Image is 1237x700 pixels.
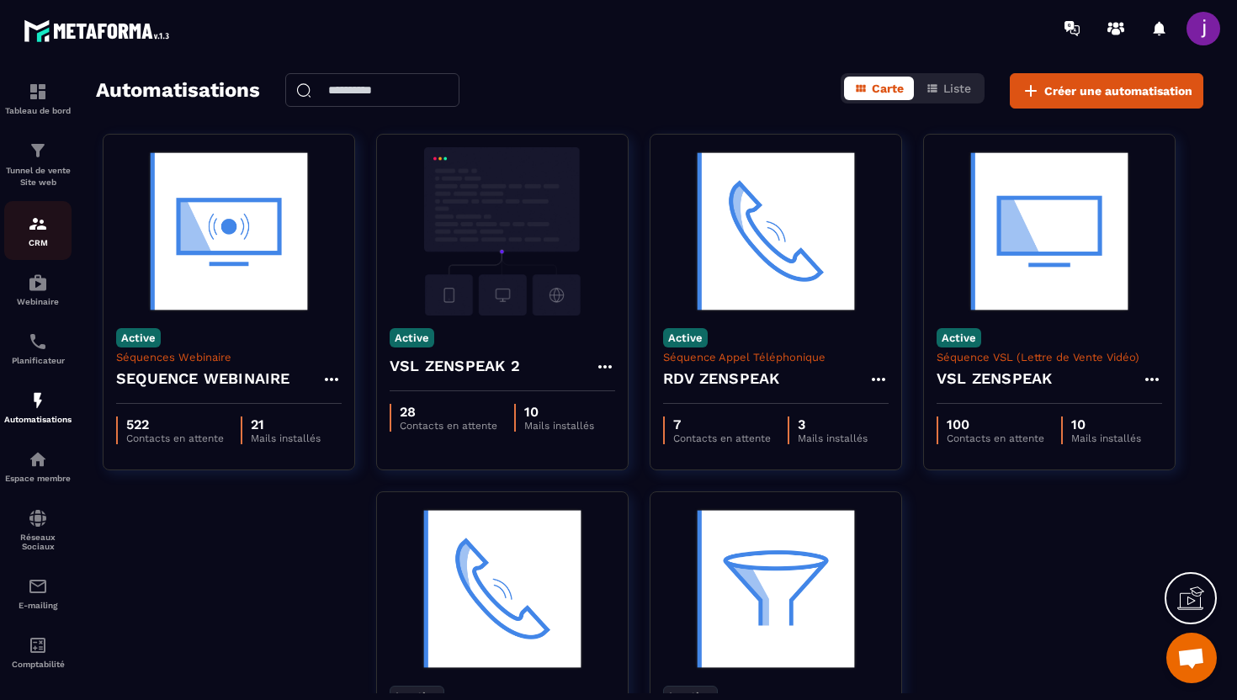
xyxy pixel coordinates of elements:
[4,69,72,128] a: formationformationTableau de bord
[4,437,72,496] a: automationsautomationsEspace membre
[4,601,72,610] p: E-mailing
[28,576,48,597] img: email
[524,404,594,420] p: 10
[872,82,904,95] span: Carte
[4,165,72,188] p: Tunnel de vente Site web
[390,147,615,316] img: automation-background
[96,73,260,109] h2: Automatisations
[937,367,1052,390] h4: VSL ZENSPEAK
[524,420,594,432] p: Mails installés
[4,201,72,260] a: formationformationCRM
[28,508,48,528] img: social-network
[251,432,321,444] p: Mails installés
[798,416,868,432] p: 3
[390,328,434,347] p: Active
[4,106,72,115] p: Tableau de bord
[1010,73,1203,109] button: Créer une automatisation
[4,660,72,669] p: Comptabilité
[4,260,72,319] a: automationsautomationsWebinaire
[28,82,48,102] img: formation
[4,496,72,564] a: social-networksocial-networkRéseaux Sociaux
[4,128,72,201] a: formationformationTunnel de vente Site web
[663,328,708,347] p: Active
[937,351,1162,363] p: Séquence VSL (Lettre de Vente Vidéo)
[251,416,321,432] p: 21
[1071,432,1141,444] p: Mails installés
[937,328,981,347] p: Active
[937,147,1162,316] img: automation-background
[4,415,72,424] p: Automatisations
[24,15,175,46] img: logo
[916,77,981,100] button: Liste
[663,351,889,363] p: Séquence Appel Téléphonique
[1044,82,1192,99] span: Créer une automatisation
[390,354,520,378] h4: VSL ZENSPEAK 2
[673,416,771,432] p: 7
[844,77,914,100] button: Carte
[28,273,48,293] img: automations
[116,147,342,316] img: automation-background
[28,635,48,655] img: accountant
[798,432,868,444] p: Mails installés
[1071,416,1141,432] p: 10
[947,432,1044,444] p: Contacts en attente
[947,416,1044,432] p: 100
[663,505,889,673] img: automation-background
[663,367,779,390] h4: RDV ZENSPEAK
[28,390,48,411] img: automations
[4,564,72,623] a: emailemailE-mailing
[390,505,615,673] img: automation-background
[28,214,48,234] img: formation
[4,623,72,681] a: accountantaccountantComptabilité
[116,351,342,363] p: Séquences Webinaire
[4,356,72,365] p: Planificateur
[28,141,48,161] img: formation
[4,533,72,551] p: Réseaux Sociaux
[4,474,72,483] p: Espace membre
[1166,633,1217,683] div: Ouvrir le chat
[4,238,72,247] p: CRM
[4,319,72,378] a: schedulerschedulerPlanificateur
[400,420,497,432] p: Contacts en attente
[4,297,72,306] p: Webinaire
[673,432,771,444] p: Contacts en attente
[116,328,161,347] p: Active
[943,82,971,95] span: Liste
[116,367,290,390] h4: SEQUENCE WEBINAIRE
[28,331,48,352] img: scheduler
[126,432,224,444] p: Contacts en attente
[4,378,72,437] a: automationsautomationsAutomatisations
[400,404,497,420] p: 28
[663,147,889,316] img: automation-background
[28,449,48,469] img: automations
[126,416,224,432] p: 522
